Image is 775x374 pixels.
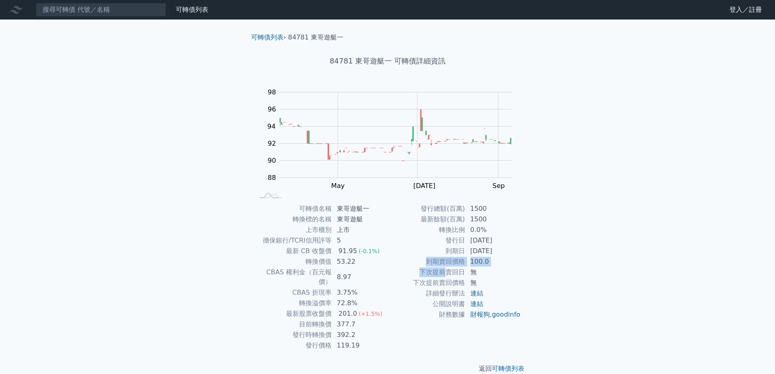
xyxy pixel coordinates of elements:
[254,308,332,319] td: 最新股票收盤價
[254,330,332,340] td: 發行時轉換價
[359,311,382,317] span: (+1.5%)
[254,340,332,351] td: 發行價格
[332,203,388,214] td: 東哥遊艇一
[268,88,276,96] tspan: 98
[332,287,388,298] td: 3.75%
[465,267,521,278] td: 無
[388,203,465,214] td: 發行總額(百萬)
[465,309,521,320] td: ,
[359,248,380,254] span: (-0.1%)
[176,6,208,13] a: 可轉債列表
[268,140,276,147] tspan: 92
[388,225,465,235] td: 轉換比例
[465,246,521,256] td: [DATE]
[267,122,275,130] tspan: 94
[470,300,483,308] a: 連結
[465,225,521,235] td: 0.0%
[388,299,465,309] td: 公開說明書
[332,330,388,340] td: 392.2
[465,235,521,246] td: [DATE]
[388,267,465,278] td: 下次提前賣回日
[332,340,388,351] td: 119.19
[332,225,388,235] td: 上市
[254,246,332,256] td: 最新 CB 收盤價
[245,55,531,67] h1: 84781 東哥遊艇一 可轉債詳細資訊
[254,235,332,246] td: 擔保銀行/TCRI信用評等
[388,214,465,225] td: 最新餘額(百萬)
[492,311,520,318] a: goodinfo
[332,256,388,267] td: 53.22
[254,298,332,308] td: 轉換溢價率
[465,256,521,267] td: 100.0
[36,3,166,17] input: 搜尋可轉債 代號／名稱
[388,256,465,267] td: 到期賣回價格
[254,256,332,267] td: 轉換價值
[254,319,332,330] td: 目前轉換價
[465,203,521,214] td: 1500
[388,278,465,288] td: 下次提前賣回價格
[734,335,775,374] div: 聊天小工具
[254,225,332,235] td: 上市櫃別
[268,157,276,164] tspan: 90
[251,33,284,41] a: 可轉債列表
[388,246,465,256] td: 到期日
[268,174,276,182] tspan: 88
[492,365,524,372] a: 可轉債列表
[268,105,276,113] tspan: 96
[254,287,332,298] td: CBAS 折現率
[465,278,521,288] td: 無
[254,214,332,225] td: 轉換標的名稱
[337,309,359,319] div: 201.0
[337,246,359,256] div: 91.95
[254,267,332,287] td: CBAS 權利金（百元報價）
[734,335,775,374] iframe: Chat Widget
[331,182,345,190] tspan: May
[332,267,388,287] td: 8.97
[413,182,435,190] tspan: [DATE]
[388,235,465,246] td: 發行日
[332,235,388,246] td: 5
[245,364,531,374] p: 返回
[332,298,388,308] td: 72.8%
[388,309,465,320] td: 財務數據
[492,182,504,190] tspan: Sep
[251,33,286,42] li: ›
[723,3,768,16] a: 登入／註冊
[388,288,465,299] td: 詳細發行辦法
[288,33,343,42] li: 84781 東哥遊艇一
[332,319,388,330] td: 377.7
[470,289,483,297] a: 連結
[465,214,521,225] td: 1500
[254,203,332,214] td: 可轉債名稱
[470,311,490,318] a: 財報狗
[263,88,524,190] g: Chart
[332,214,388,225] td: 東哥遊艇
